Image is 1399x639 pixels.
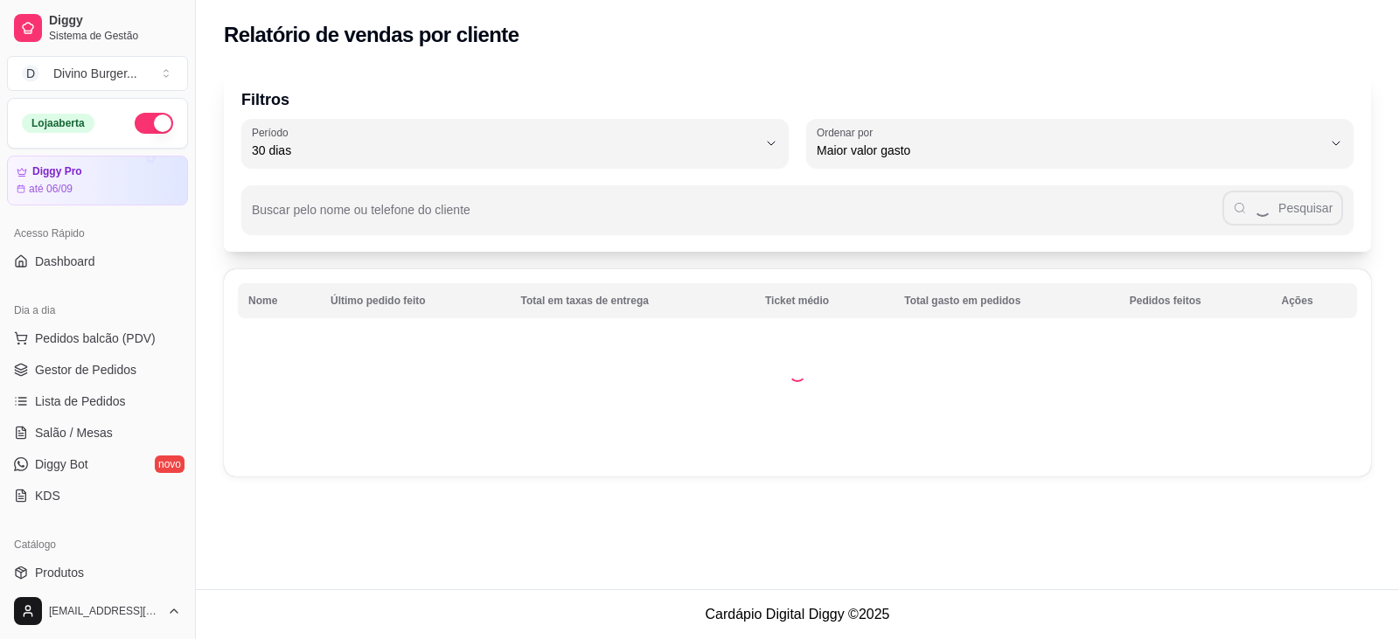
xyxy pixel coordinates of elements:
[7,590,188,632] button: [EMAIL_ADDRESS][DOMAIN_NAME]
[7,559,188,587] a: Produtos
[7,156,188,205] a: Diggy Proaté 06/09
[29,182,73,196] article: até 06/09
[7,482,188,510] a: KDS
[7,296,188,324] div: Dia a dia
[7,56,188,91] button: Select a team
[7,324,188,352] button: Pedidos balcão (PDV)
[7,219,188,247] div: Acesso Rápido
[35,392,126,410] span: Lista de Pedidos
[22,65,39,82] span: D
[252,208,1222,226] input: Buscar pelo nome ou telefone do cliente
[789,365,806,382] div: Loading
[241,87,1354,112] p: Filtros
[241,119,789,168] button: Período30 dias
[7,387,188,415] a: Lista de Pedidos
[224,21,519,49] h2: Relatório de vendas por cliente
[7,247,188,275] a: Dashboard
[32,165,82,178] article: Diggy Pro
[817,125,879,140] label: Ordenar por
[22,114,94,133] div: Loja aberta
[7,531,188,559] div: Catálogo
[35,330,156,347] span: Pedidos balcão (PDV)
[7,450,188,478] a: Diggy Botnovo
[7,7,188,49] a: DiggySistema de Gestão
[49,604,160,618] span: [EMAIL_ADDRESS][DOMAIN_NAME]
[817,142,1322,159] span: Maior valor gasto
[7,419,188,447] a: Salão / Mesas
[252,142,757,159] span: 30 dias
[135,113,173,134] button: Alterar Status
[53,65,137,82] div: Divino Burger ...
[49,13,181,29] span: Diggy
[35,424,113,441] span: Salão / Mesas
[35,361,136,379] span: Gestor de Pedidos
[35,487,60,504] span: KDS
[806,119,1354,168] button: Ordenar porMaior valor gasto
[35,455,88,473] span: Diggy Bot
[35,564,84,581] span: Produtos
[35,253,95,270] span: Dashboard
[49,29,181,43] span: Sistema de Gestão
[7,356,188,384] a: Gestor de Pedidos
[196,589,1399,639] footer: Cardápio Digital Diggy © 2025
[252,125,294,140] label: Período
